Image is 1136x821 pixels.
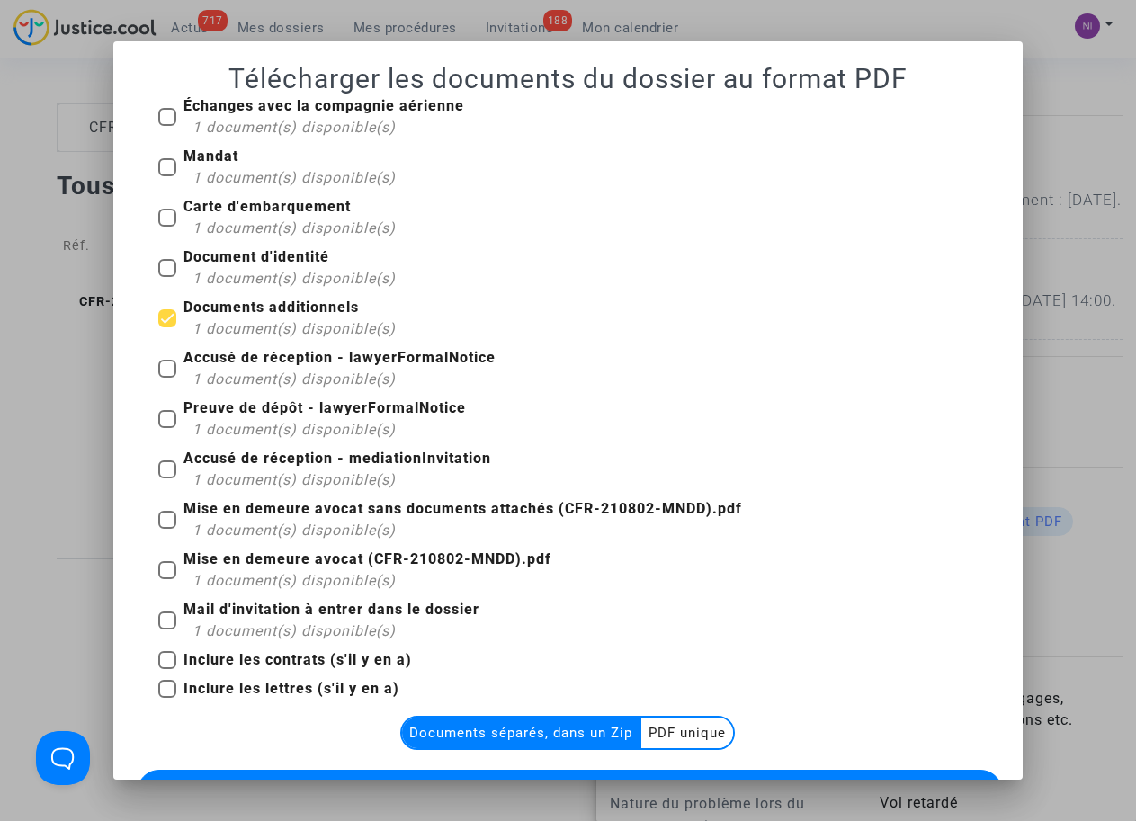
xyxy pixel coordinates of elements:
b: Mail d'invitation à entrer dans le dossier [183,601,479,618]
span: 1 document(s) disponible(s) [192,270,396,287]
b: Mandat [183,147,238,165]
b: Document d'identité [183,248,329,265]
b: Inclure les lettres (s'il y en a) [183,680,399,697]
span: 1 document(s) disponible(s) [192,522,396,539]
iframe: Help Scout Beacon - Open [36,731,90,785]
b: Mise en demeure avocat (CFR-210802-MNDD).pdf [183,550,551,567]
button: Télécharger (500 dossiers max) [137,770,1002,815]
b: Carte d'embarquement [183,198,351,215]
span: 1 document(s) disponible(s) [192,169,396,186]
b: Preuve de dépôt - lawyerFormalNotice [183,399,466,416]
b: Accusé de réception - mediationInvitation [183,450,491,467]
span: 1 document(s) disponible(s) [192,471,396,488]
h1: Télécharger les documents du dossier au format PDF [135,63,1000,95]
span: 1 document(s) disponible(s) [192,119,396,136]
multi-toggle-item: Documents séparés, dans un Zip [402,718,641,748]
span: 1 document(s) disponible(s) [192,219,396,236]
span: 1 document(s) disponible(s) [192,622,396,639]
b: Échanges avec la compagnie aérienne [183,97,464,114]
b: Documents additionnels [183,299,359,316]
span: 1 document(s) disponible(s) [192,421,396,438]
b: Accusé de réception - lawyerFormalNotice [183,349,496,366]
b: Mise en demeure avocat sans documents attachés (CFR-210802-MNDD).pdf [183,500,742,517]
multi-toggle-item: PDF unique [641,718,733,748]
span: 1 document(s) disponible(s) [192,370,396,388]
b: Inclure les contrats (s'il y en a) [183,651,412,668]
span: 1 document(s) disponible(s) [192,572,396,589]
span: 1 document(s) disponible(s) [192,320,396,337]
